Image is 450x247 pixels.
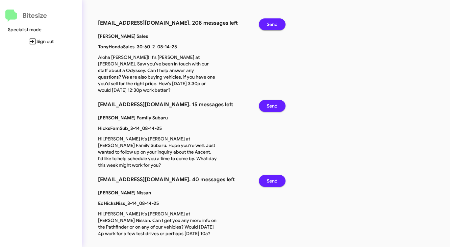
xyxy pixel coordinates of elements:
[93,210,222,237] p: Hi [PERSON_NAME] it's [PERSON_NAME] at [PERSON_NAME] Nissan. Can I get you any more info on the P...
[259,18,286,30] button: Send
[267,100,278,112] span: Send
[98,33,148,39] b: [PERSON_NAME] Sales
[5,36,77,47] span: Sign out
[259,175,286,187] button: Send
[98,200,159,206] b: EdHicksNiss_3-14_08-14-25
[98,100,249,109] h3: [EMAIL_ADDRESS][DOMAIN_NAME]. 15 messages left
[98,175,249,184] h3: [EMAIL_ADDRESS][DOMAIN_NAME]. 40 messages left
[267,175,278,187] span: Send
[93,136,222,168] p: Hi [PERSON_NAME] it's [PERSON_NAME] at [PERSON_NAME] Family Subaru. Hope you're well. Just wanted...
[93,54,222,93] p: Aloha [PERSON_NAME]! It's [PERSON_NAME] at [PERSON_NAME]. Saw you've been in touch with our staff...
[98,190,151,196] b: [PERSON_NAME] Nissan
[98,115,168,121] b: [PERSON_NAME] Family Subaru
[267,18,278,30] span: Send
[98,125,162,131] b: HicksFamSub_3-14_08-14-25
[98,44,177,50] b: TonyHondaSales_30-60_2_08-14-25
[5,10,47,22] a: Bitesize
[98,18,249,28] h3: [EMAIL_ADDRESS][DOMAIN_NAME]. 208 messages left
[259,100,286,112] button: Send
